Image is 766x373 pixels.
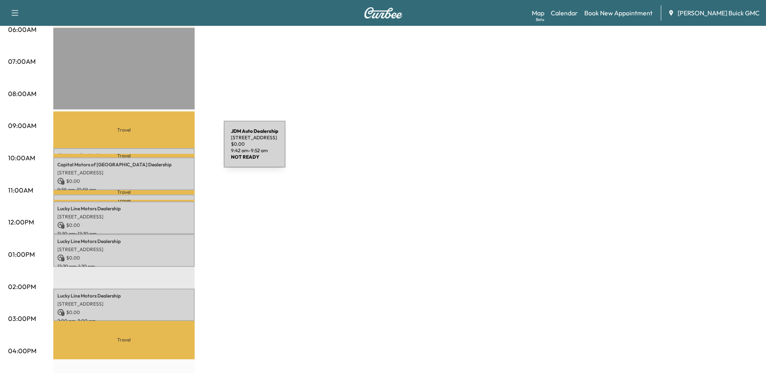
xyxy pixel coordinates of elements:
p: $ 0.00 [57,309,191,316]
p: 12:00PM [8,217,34,227]
p: 04:00PM [8,346,36,356]
a: Book New Appointment [584,8,653,18]
p: 2:00 pm - 3:00 pm [57,318,191,324]
p: 03:00PM [8,314,36,323]
p: [STREET_ADDRESS] [57,170,191,176]
p: 10:00AM [8,153,35,163]
p: Travel [53,200,195,201]
p: 08:00AM [8,89,36,98]
p: $ 0.00 [57,254,191,262]
p: 02:00PM [8,282,36,291]
p: [STREET_ADDRESS] [57,214,191,220]
p: Capital Motors of [GEOGRAPHIC_DATA] Dealership [57,161,191,168]
p: Lucky Line Motors Dealership [57,205,191,212]
p: 01:00PM [8,249,35,259]
p: JDM Auto Dealership [57,152,191,159]
p: Travel [53,321,195,359]
p: 11:00AM [8,185,33,195]
a: MapBeta [532,8,544,18]
p: Lucky Line Motors Dealership [57,293,191,299]
p: $ 0.00 [57,178,191,185]
p: 06:00AM [8,25,36,34]
p: Travel [53,111,195,149]
img: Curbee Logo [364,7,403,19]
p: 12:20 pm - 1:20 pm [57,263,191,270]
p: Travel [53,190,195,195]
p: [STREET_ADDRESS] [57,301,191,307]
p: Grand Automotive Dealership [57,199,191,205]
p: 07:00AM [8,57,36,66]
p: Lucky Line Motors Dealership [57,238,191,245]
a: Calendar [551,8,578,18]
p: Travel [53,154,195,157]
p: [STREET_ADDRESS] [57,246,191,253]
p: $ 0.00 [57,222,191,229]
p: 11:20 am - 12:20 pm [57,231,191,237]
span: [PERSON_NAME] Buick GMC [678,8,760,18]
p: 09:00AM [8,121,36,130]
p: 9:59 am - 10:59 am [57,186,191,193]
div: Beta [536,17,544,23]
